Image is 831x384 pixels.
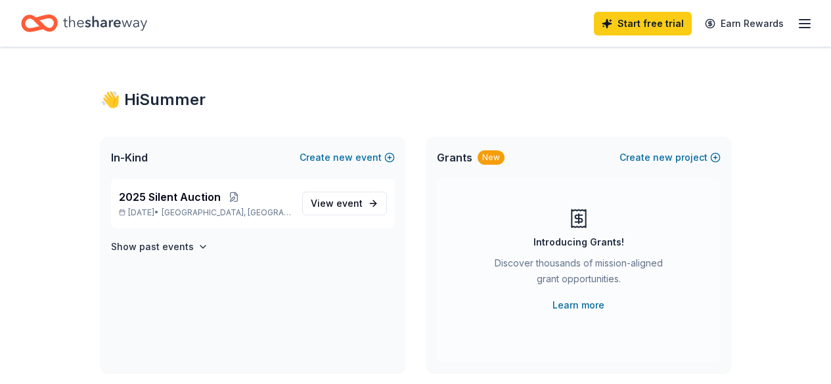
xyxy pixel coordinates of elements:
[300,150,395,165] button: Createnewevent
[119,189,221,205] span: 2025 Silent Auction
[533,234,624,250] div: Introducing Grants!
[489,255,668,292] div: Discover thousands of mission-aligned grant opportunities.
[333,150,353,165] span: new
[311,196,363,211] span: View
[594,12,692,35] a: Start free trial
[111,239,208,255] button: Show past events
[119,207,292,218] p: [DATE] •
[302,192,387,215] a: View event
[162,207,291,218] span: [GEOGRAPHIC_DATA], [GEOGRAPHIC_DATA]
[478,150,505,165] div: New
[619,150,721,165] button: Createnewproject
[111,239,194,255] h4: Show past events
[437,150,472,165] span: Grants
[697,12,792,35] a: Earn Rewards
[111,150,148,165] span: In-Kind
[336,198,363,209] span: event
[653,150,673,165] span: new
[21,8,147,39] a: Home
[101,89,731,110] div: 👋 Hi Summer
[552,297,604,313] a: Learn more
